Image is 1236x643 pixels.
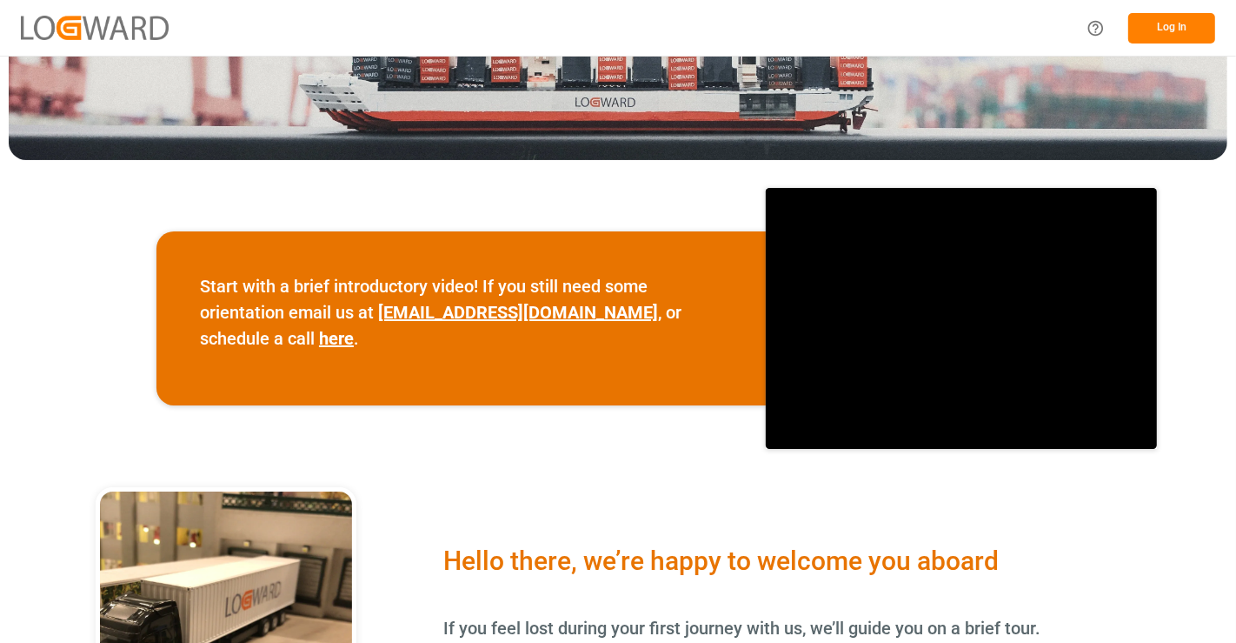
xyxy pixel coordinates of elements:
[766,188,1157,449] iframe: video
[443,615,1158,641] p: If you feel lost during your first journey with us, we’ll guide you on a brief tour.
[1076,9,1115,48] button: Help Center
[443,541,1158,580] div: Hello there, we’re happy to welcome you aboard
[378,302,658,323] a: [EMAIL_ADDRESS][DOMAIN_NAME]
[21,16,169,39] img: Logward_new_orange.png
[319,328,354,349] a: here
[1128,13,1215,44] button: Log In
[200,273,722,352] p: Start with a brief introductory video! If you still need some orientation email us at , or schedu...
